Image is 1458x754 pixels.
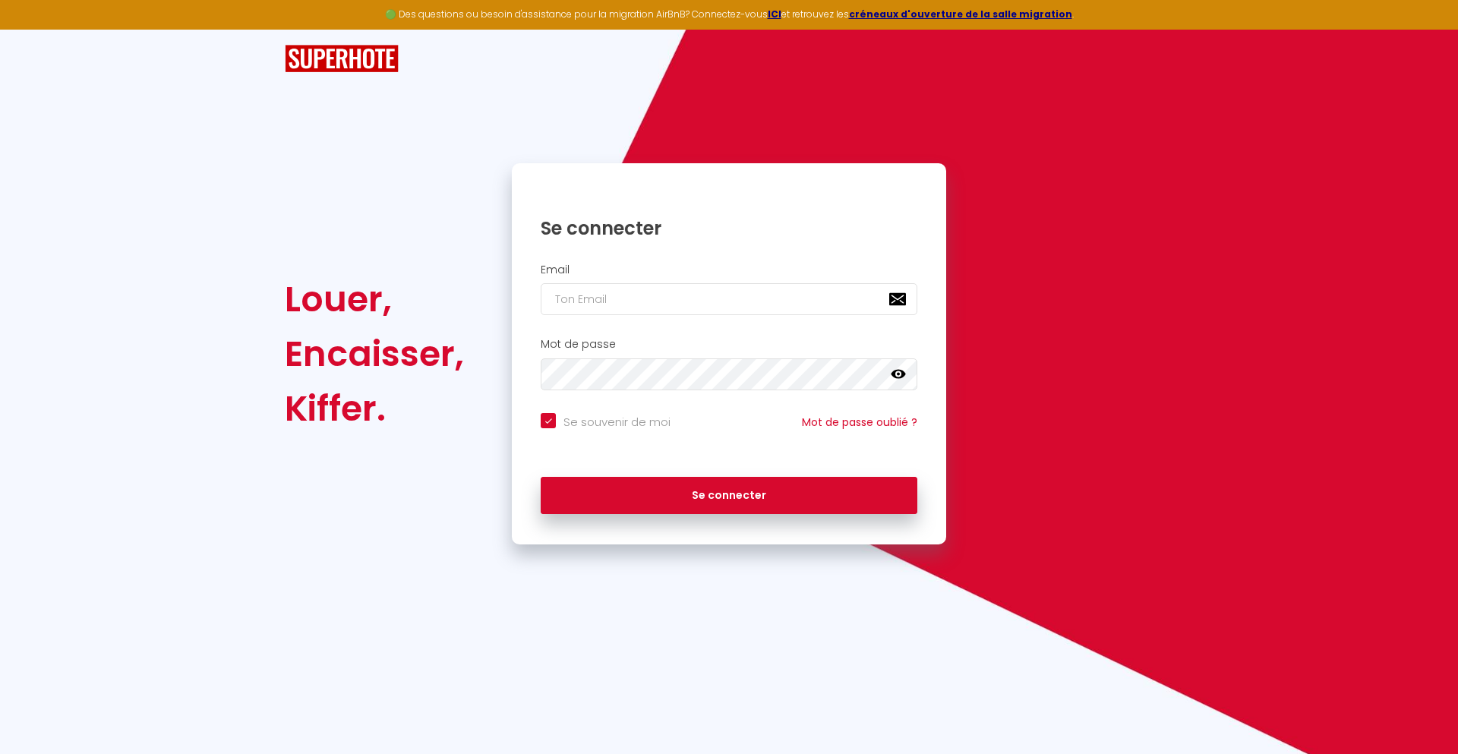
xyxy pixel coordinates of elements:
[802,415,917,430] a: Mot de passe oublié ?
[541,263,917,276] h2: Email
[285,381,464,436] div: Kiffer.
[541,283,917,315] input: Ton Email
[285,45,399,73] img: SuperHote logo
[541,216,917,240] h1: Se connecter
[849,8,1072,21] a: créneaux d'ouverture de la salle migration
[285,272,464,327] div: Louer,
[285,327,464,381] div: Encaisser,
[541,477,917,515] button: Se connecter
[541,338,917,351] h2: Mot de passe
[768,8,781,21] a: ICI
